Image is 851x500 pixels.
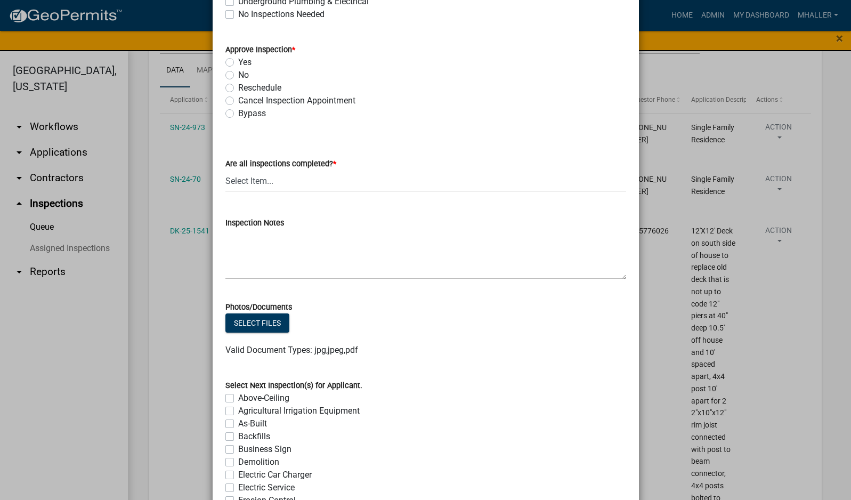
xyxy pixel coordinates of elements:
[238,69,249,82] label: No
[238,405,360,417] label: Agricultural Irrigation Equipment
[238,56,252,69] label: Yes
[238,417,267,430] label: As-Built
[225,160,336,168] label: Are all inspections completed?
[225,46,295,54] label: Approve Inspection
[225,382,362,390] label: Select Next Inspection(s) for Applicant.
[238,481,295,494] label: Electric Service
[238,8,325,21] label: No Inspections Needed
[238,469,312,481] label: Electric Car Charger
[238,443,291,456] label: Business Sign
[238,107,266,120] label: Bypass
[225,304,292,311] label: Photos/Documents
[225,345,358,355] span: Valid Document Types: jpg,jpeg,pdf
[238,82,281,94] label: Reschedule
[238,392,289,405] label: Above-Ceiling
[238,430,270,443] label: Backfills
[238,456,279,469] label: Demolition
[225,220,284,227] label: Inspection Notes
[225,313,289,333] button: Select files
[238,94,355,107] label: Cancel Inspection Appointment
